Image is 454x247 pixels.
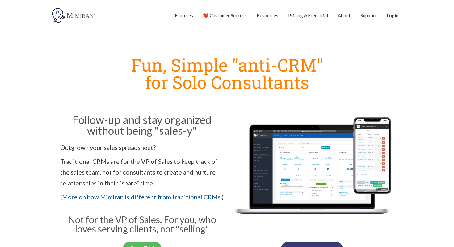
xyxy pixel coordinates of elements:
h2: Follow-up and stay organized without being "sales-y" [60,114,224,136]
a: Support [360,8,377,23]
img: Mimiran CRM [51,8,97,23]
p: Outgrown your sales spreadsheet? [60,142,224,153]
a: Login [387,8,398,23]
a: ❤️ Customer Success [203,8,247,23]
a: About [338,8,351,23]
a: Features [175,8,193,23]
h1: Fun, Simple "anti-CRM" for Solo Consultants [57,56,397,91]
a: Pricing & Free Trial [288,8,328,23]
img: Mimiran CRM for solo consultants dashboard mobile [230,112,394,236]
a: More on how Mimiran is different from traditional CRMs [62,193,221,201]
span: ( .) [60,193,224,201]
p: Traditional CRMs are for the VP of Sales to keep track of the sales team, not for consultants to ... [60,156,224,188]
h3: Not for the VP of Sales. For you, who loves serving clients, not "selling" [60,215,224,233]
a: Resources [257,8,278,23]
